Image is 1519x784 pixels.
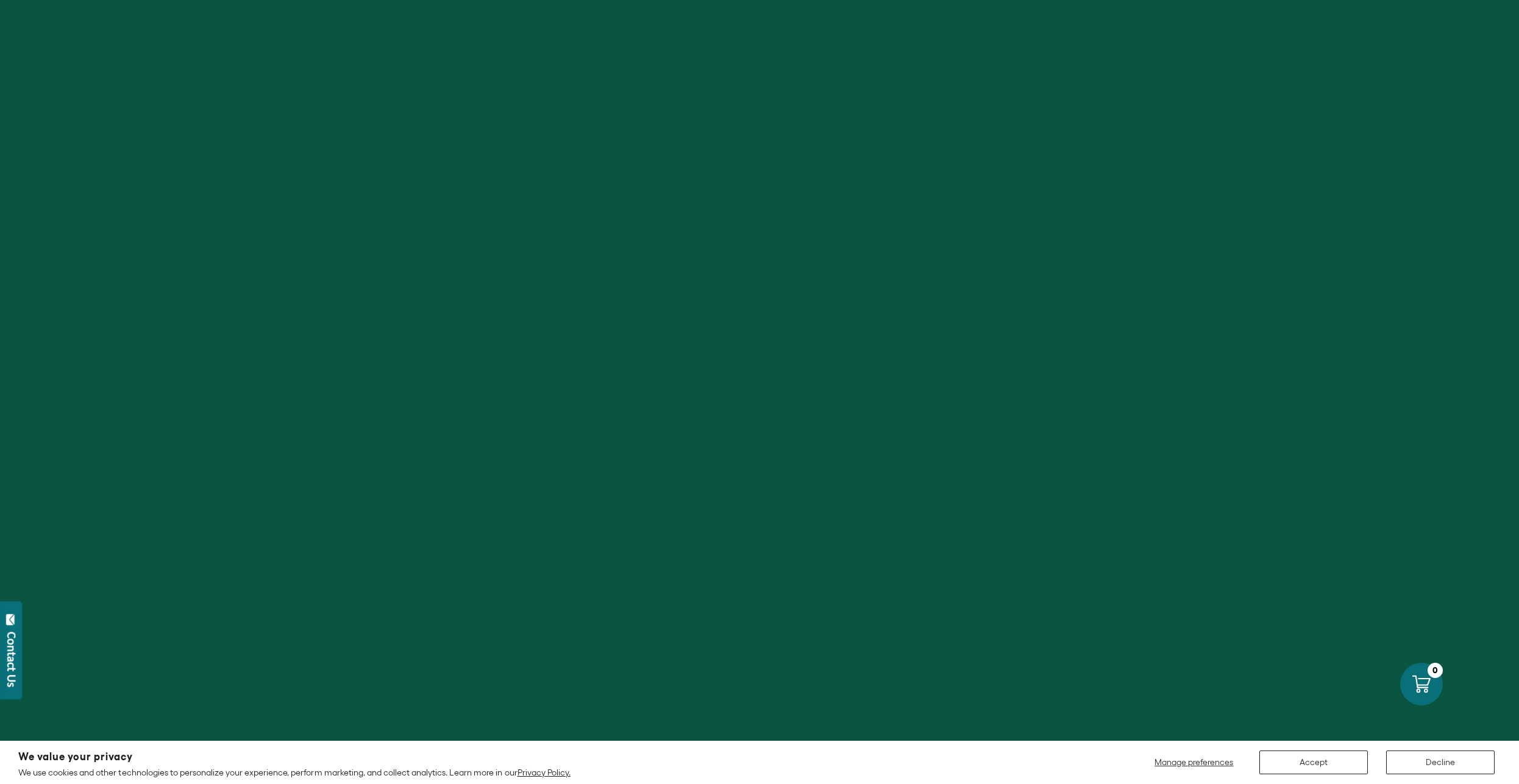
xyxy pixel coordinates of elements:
button: Accept [1259,750,1368,774]
div: 0 [1428,663,1443,678]
div: Contact Us [5,632,18,687]
button: Decline [1386,750,1495,774]
h2: We value your privacy [18,752,571,762]
span: Manage preferences [1154,757,1233,767]
a: Privacy Policy. [518,768,571,777]
button: Manage preferences [1147,750,1241,774]
p: We use cookies and other technologies to personalize your experience, perform marketing, and coll... [18,767,571,778]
